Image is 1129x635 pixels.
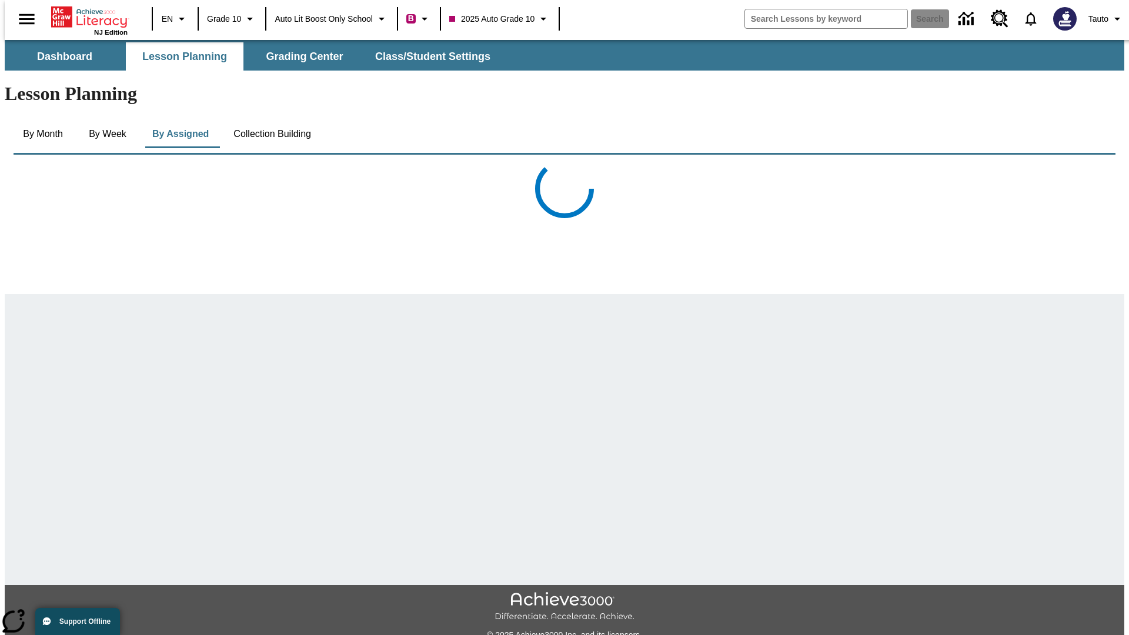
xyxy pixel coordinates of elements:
[207,13,241,25] span: Grade 10
[142,50,227,63] span: Lesson Planning
[275,13,373,25] span: Auto Lit Boost only School
[951,3,984,35] a: Data Center
[1046,4,1084,34] button: Select a new avatar
[94,29,128,36] span: NJ Edition
[246,42,363,71] button: Grading Center
[408,11,414,26] span: B
[270,8,393,29] button: School: Auto Lit Boost only School, Select your school
[9,2,44,36] button: Open side menu
[402,8,436,29] button: Boost Class color is violet red. Change class color
[266,50,343,63] span: Grading Center
[51,5,128,29] a: Home
[14,120,72,148] button: By Month
[1016,4,1046,34] a: Notifications
[984,3,1016,35] a: Resource Center, Will open in new tab
[126,42,243,71] button: Lesson Planning
[375,50,490,63] span: Class/Student Settings
[59,617,111,626] span: Support Offline
[143,120,218,148] button: By Assigned
[51,4,128,36] div: Home
[35,608,120,635] button: Support Offline
[37,50,92,63] span: Dashboard
[1053,7,1077,31] img: Avatar
[162,13,173,25] span: EN
[5,83,1124,105] h1: Lesson Planning
[156,8,194,29] button: Language: EN, Select a language
[78,120,137,148] button: By Week
[495,592,634,622] img: Achieve3000 Differentiate Accelerate Achieve
[445,8,555,29] button: Class: 2025 Auto Grade 10, Select your class
[745,9,907,28] input: search field
[5,40,1124,71] div: SubNavbar
[6,42,123,71] button: Dashboard
[224,120,320,148] button: Collection Building
[1084,8,1129,29] button: Profile/Settings
[1088,13,1108,25] span: Tauto
[202,8,262,29] button: Grade: Grade 10, Select a grade
[5,42,501,71] div: SubNavbar
[449,13,535,25] span: 2025 Auto Grade 10
[366,42,500,71] button: Class/Student Settings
